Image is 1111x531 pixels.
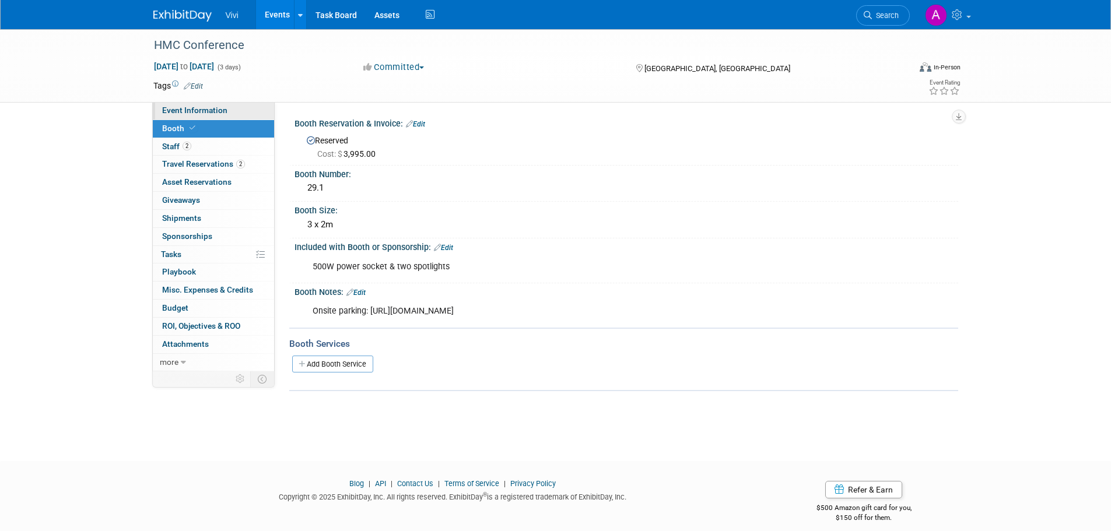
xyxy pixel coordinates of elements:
a: Add Booth Service [292,356,373,372]
span: | [501,479,509,488]
span: | [366,479,373,488]
a: Refer & Earn [825,481,902,498]
span: Event Information [162,106,227,115]
a: more [153,354,274,371]
img: Format-Inperson.png [920,62,931,72]
span: Misc. Expenses & Credits [162,285,253,294]
div: $500 Amazon gift card for you, [770,495,958,522]
span: 2 [183,142,191,150]
span: Asset Reservations [162,177,232,187]
div: Event Rating [928,80,960,86]
sup: ® [483,491,487,498]
i: Booth reservation complete [190,125,195,131]
span: | [435,479,443,488]
td: Personalize Event Tab Strip [230,371,251,386]
div: 500W power socket & two spotlights [304,255,830,279]
span: 2 [236,160,245,168]
div: Booth Notes: [295,283,958,298]
a: Budget [153,300,274,317]
span: Playbook [162,267,196,276]
span: 3,995.00 [317,149,380,159]
a: Edit [184,82,203,90]
a: Blog [349,479,364,488]
a: Playbook [153,263,274,281]
a: Edit [434,244,453,252]
span: to [178,62,190,71]
img: Amy Barker [925,4,947,26]
a: Privacy Policy [510,479,556,488]
span: Attachments [162,339,209,349]
a: Edit [346,289,366,297]
a: Booth [153,120,274,138]
span: Sponsorships [162,231,212,241]
div: Event Format [841,61,961,78]
a: ROI, Objectives & ROO [153,318,274,335]
div: 29.1 [303,179,949,197]
span: ROI, Objectives & ROO [162,321,240,330]
span: Travel Reservations [162,159,245,168]
span: Giveaways [162,195,200,205]
a: Event Information [153,102,274,119]
span: Search [872,11,899,20]
a: API [375,479,386,488]
button: Committed [359,61,429,73]
span: Staff [162,142,191,151]
a: Asset Reservations [153,174,274,191]
a: Search [856,5,910,26]
a: Tasks [153,246,274,263]
span: Cost: $ [317,149,344,159]
span: Vivi [226,10,239,20]
div: Reserved [303,132,949,160]
span: (3 days) [216,64,241,71]
div: Booth Number: [295,166,958,180]
a: Giveaways [153,192,274,209]
div: Copyright © 2025 ExhibitDay, Inc. All rights reserved. ExhibitDay is a registered trademark of Ex... [153,489,753,502]
span: | [388,479,395,488]
a: Terms of Service [444,479,499,488]
div: Booth Reservation & Invoice: [295,115,958,130]
div: Included with Booth or Sponsorship: [295,238,958,254]
span: [DATE] [DATE] [153,61,215,72]
span: Booth [162,124,198,133]
a: Sponsorships [153,228,274,245]
a: Edit [406,120,425,128]
td: Tags [153,80,203,92]
a: Shipments [153,210,274,227]
span: more [160,357,178,367]
img: ExhibitDay [153,10,212,22]
a: Staff2 [153,138,274,156]
div: Booth Size: [295,202,958,216]
a: Misc. Expenses & Credits [153,282,274,299]
div: HMC Conference [150,35,892,56]
div: In-Person [933,63,961,72]
div: 3 x 2m [303,216,949,234]
a: Contact Us [397,479,433,488]
span: Tasks [161,249,181,259]
div: $150 off for them. [770,513,958,523]
span: Budget [162,303,188,312]
a: Travel Reservations2 [153,156,274,173]
td: Toggle Event Tabs [250,371,274,386]
a: Attachments [153,336,274,353]
div: Onsite parking: [URL][DOMAIN_NAME] [304,300,830,323]
span: Shipments [162,213,201,223]
div: Booth Services [289,337,958,350]
span: [GEOGRAPHIC_DATA], [GEOGRAPHIC_DATA] [644,64,790,73]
